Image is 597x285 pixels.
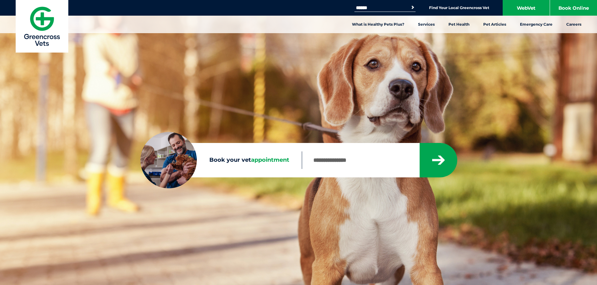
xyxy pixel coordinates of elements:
[429,5,489,10] a: Find Your Local Greencross Vet
[140,155,302,165] label: Book your vet
[442,16,476,33] a: Pet Health
[559,16,588,33] a: Careers
[411,16,442,33] a: Services
[410,4,416,11] button: Search
[476,16,513,33] a: Pet Articles
[251,156,289,163] span: appointment
[513,16,559,33] a: Emergency Care
[345,16,411,33] a: What is Healthy Pets Plus?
